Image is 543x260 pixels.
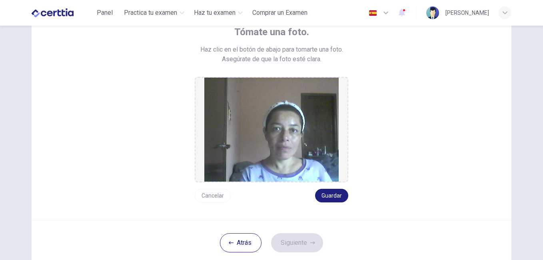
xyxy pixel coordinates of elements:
a: CERTTIA logo [32,5,92,21]
button: Atrás [220,233,262,252]
img: es [368,10,378,16]
button: Guardar [315,189,348,202]
div: [PERSON_NAME] [445,8,489,18]
span: Panel [97,8,113,18]
button: Cancelar [195,189,231,202]
button: Panel [92,6,118,20]
span: Haz tu examen [194,8,236,18]
button: Practica tu examen [121,6,188,20]
span: Haz clic en el botón de abajo para tomarte una foto. [200,45,343,54]
button: Haz tu examen [191,6,246,20]
span: Comprar un Examen [252,8,307,18]
button: Comprar un Examen [249,6,311,20]
span: Tómate una foto. [234,26,309,38]
img: Profile picture [426,6,439,19]
span: Asegúrate de que la foto esté clara. [222,54,321,64]
img: preview screemshot [204,78,339,182]
span: Practica tu examen [124,8,177,18]
img: CERTTIA logo [32,5,74,21]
